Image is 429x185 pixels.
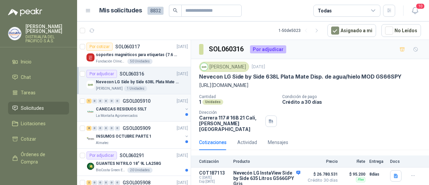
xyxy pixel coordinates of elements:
[318,7,332,14] div: Todas
[173,8,178,13] span: search
[109,180,114,185] div: 0
[86,124,189,146] a: 8 0 0 0 0 0 GSOL005909[DATE] Company LogoINSUMOS OCTUBRE PARTE 1Almatec
[327,24,376,37] button: Asignado a mi
[96,160,161,167] p: GUANTES NITRILO 18" 9L LA258G
[250,45,286,53] div: Por adjudicar
[390,159,404,164] p: Docs
[8,148,69,168] a: Órdenes de Compra
[21,104,44,112] span: Solicitudes
[86,126,91,131] div: 8
[25,24,69,34] p: [PERSON_NAME] [PERSON_NAME]
[177,152,188,159] p: [DATE]
[86,162,95,170] img: Company Logo
[86,151,117,159] div: Por adjudicar
[199,110,263,115] p: Dirección
[120,153,144,158] p: SOL060291
[21,89,36,96] span: Tareas
[21,151,63,166] span: Órdenes de Compra
[202,99,223,105] div: Unidades
[356,177,365,182] div: Flex
[96,79,179,85] p: Nevecon LG Side by Side 638L Plata Mate Disp. de agua/hielo MOD GS66SPY
[199,159,229,164] p: Cotización
[177,44,188,50] p: [DATE]
[282,99,426,105] p: Crédito a 30 días
[92,99,97,103] div: 0
[104,99,109,103] div: 0
[96,86,123,91] p: [PERSON_NAME]
[304,159,338,164] p: Precio
[282,94,426,99] p: Condición de pago
[96,52,179,58] p: soportes magnéticos para etiquetas (7.6 cm x 12.6 cm)
[92,180,97,185] div: 0
[86,81,95,89] img: Company Logo
[199,115,263,132] p: Carrera 117 # 16B 21 Cali , [PERSON_NAME][GEOGRAPHIC_DATA]
[77,149,191,176] a: Por adjudicarSOL060291[DATE] Company LogoGUANTES NITRILO 18" 9L LA258GBioCosta Green Energy S.A.S...
[86,99,91,103] div: 1
[279,25,322,36] div: 1 - 50 de 5023
[268,139,288,146] div: Mensajes
[92,126,97,131] div: 0
[409,5,421,17] button: 10
[96,59,126,64] p: Fundación Clínica Shaio
[8,102,69,114] a: Solicitudes
[115,180,120,185] div: 0
[199,139,227,146] div: Cotizaciones
[98,180,103,185] div: 0
[86,108,95,116] img: Company Logo
[209,44,245,54] h3: SOL060316
[86,53,95,61] img: Company Logo
[8,55,69,68] a: Inicio
[233,159,300,164] p: Producto
[381,24,421,37] button: No Leídos
[96,140,109,146] p: Almatec
[115,99,120,103] div: 0
[96,106,146,112] p: CANECAS RESIDUOS 55LT
[177,71,188,77] p: [DATE]
[199,170,229,176] p: COT187113
[8,27,21,40] img: Company Logo
[109,126,114,131] div: 0
[199,180,229,184] span: Exp: [DATE]
[177,98,188,104] p: [DATE]
[369,170,386,178] p: 8 días
[104,180,109,185] div: 0
[86,135,95,143] img: Company Logo
[304,170,338,178] span: $ 26.780.531
[98,99,103,103] div: 0
[200,63,208,71] img: Company Logo
[199,176,229,180] span: C: [DATE]
[199,62,249,72] div: [PERSON_NAME]
[86,97,189,119] a: 1 0 0 0 0 0 GSOL005910[DATE] Company LogoCANECAS RESIDUOS 55LTLa Montaña Agromercados
[123,126,150,131] p: GSOL005909
[77,67,191,94] a: Por adjudicarSOL060316[DATE] Company LogoNevecon LG Side by Side 638L Plata Mate Disp. de agua/hi...
[199,99,201,105] p: 1
[96,168,126,173] p: BioCosta Green Energy S.A.S
[123,99,150,103] p: GSOL005910
[86,180,91,185] div: 2
[237,139,257,146] div: Actividad
[8,133,69,145] a: Cotizar
[8,117,69,130] a: Licitaciones
[8,71,69,84] a: Chat
[416,3,425,9] span: 10
[120,72,144,76] p: SOL060316
[115,126,120,131] div: 0
[21,120,46,127] span: Licitaciones
[199,73,402,80] p: Nevecon LG Side by Side 638L Plata Mate Disp. de agua/hielo MOD GS66SPY
[124,86,147,91] div: 1 Unidades
[21,135,36,143] span: Cotizar
[96,113,138,119] p: La Montaña Agromercados
[147,7,164,15] span: 8832
[8,8,42,16] img: Logo peakr
[99,6,142,15] h1: Mis solicitudes
[127,168,152,173] div: 20 Unidades
[8,86,69,99] a: Tareas
[342,159,365,164] p: Flete
[252,64,265,70] p: [DATE]
[96,133,151,140] p: INSUMOS OCTUBRE PARTE 1
[98,126,103,131] div: 0
[86,43,113,51] div: Por cotizar
[21,74,31,81] span: Chat
[304,178,338,182] span: Crédito 30 días
[21,58,32,65] span: Inicio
